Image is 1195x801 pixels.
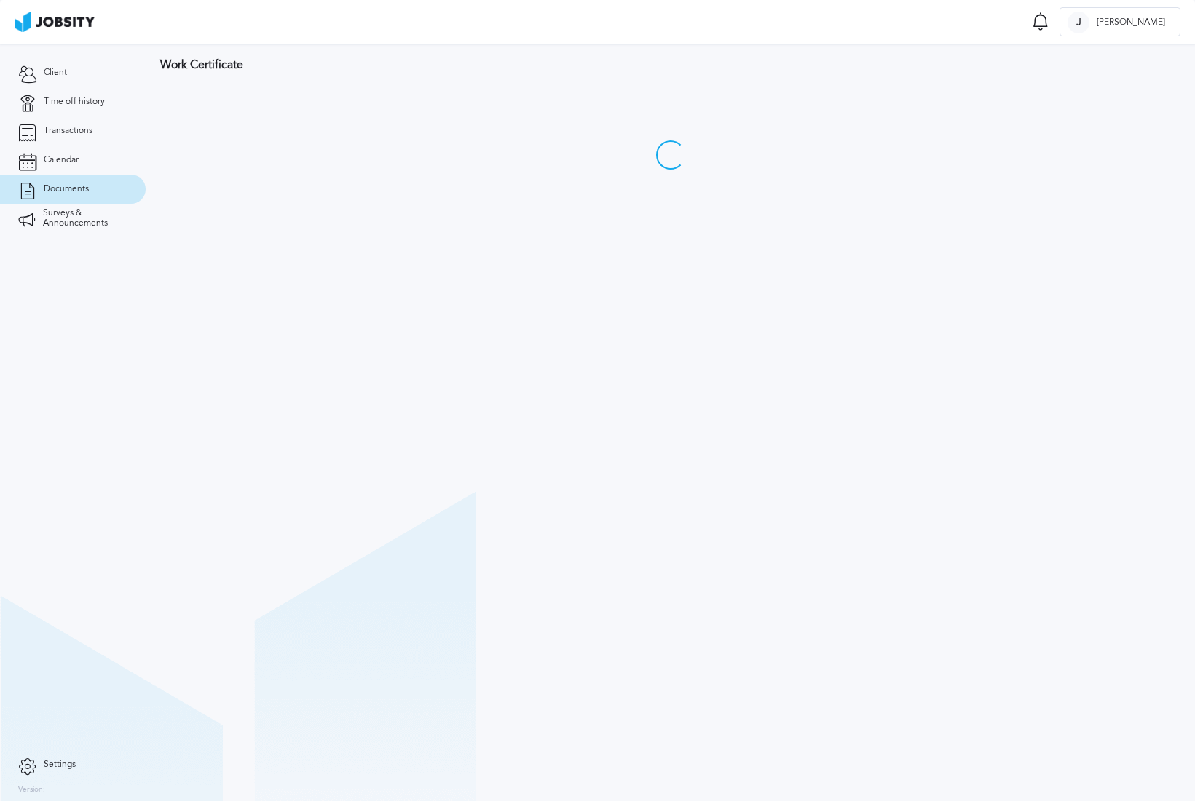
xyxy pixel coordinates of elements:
[44,760,76,770] span: Settings
[44,68,67,78] span: Client
[160,58,1180,71] h3: Work Certificate
[44,97,105,107] span: Time off history
[1089,17,1172,28] span: [PERSON_NAME]
[1060,7,1180,36] button: J[PERSON_NAME]
[44,184,89,194] span: Documents
[15,12,95,32] img: ab4bad089aa723f57921c736e9817d99.png
[43,208,127,228] span: Surveys & Announcements
[44,155,79,165] span: Calendar
[18,786,45,794] label: Version:
[44,126,92,136] span: Transactions
[1068,12,1089,33] div: J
